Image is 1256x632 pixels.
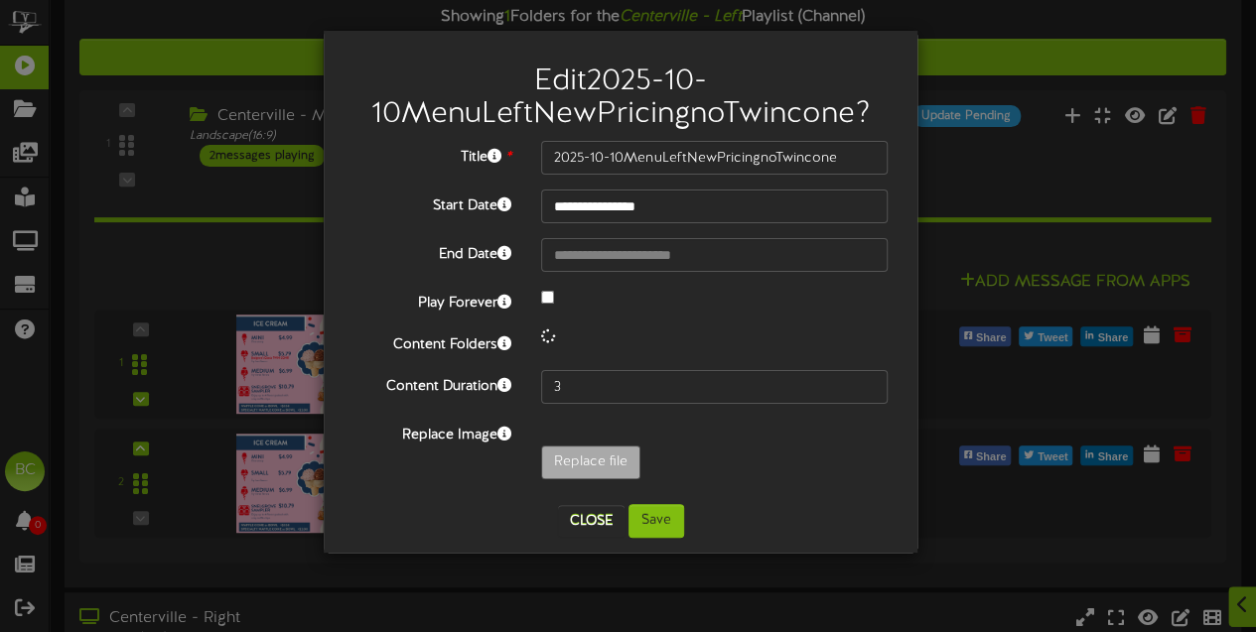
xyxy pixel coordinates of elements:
[339,190,526,216] label: Start Date
[339,238,526,265] label: End Date
[353,65,888,131] h2: Edit 2025-10-10MenuLeftNewPricingnoTwincone ?
[628,504,684,538] button: Save
[541,370,888,404] input: 15
[541,141,888,175] input: Title
[339,419,526,445] label: Replace Image
[339,287,526,314] label: Play Forever
[339,370,526,397] label: Content Duration
[339,328,526,355] label: Content Folders
[558,505,625,537] button: Close
[339,141,526,168] label: Title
